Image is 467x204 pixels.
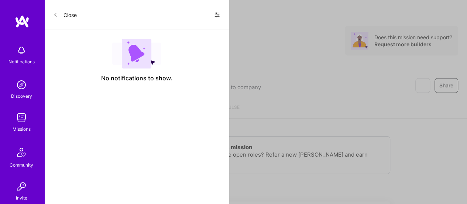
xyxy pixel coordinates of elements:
div: Notifications [8,58,35,66]
img: bell [14,43,29,58]
img: Invite [14,179,29,194]
img: logo [15,15,30,28]
div: Community [10,161,33,169]
button: Close [53,9,77,21]
img: teamwork [14,110,29,125]
div: Discovery [11,92,32,100]
img: discovery [14,77,29,92]
div: Invite [16,194,27,202]
img: empty [112,39,161,68]
img: Community [13,143,30,161]
span: No notifications to show. [101,74,172,82]
div: Missions [13,125,31,133]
